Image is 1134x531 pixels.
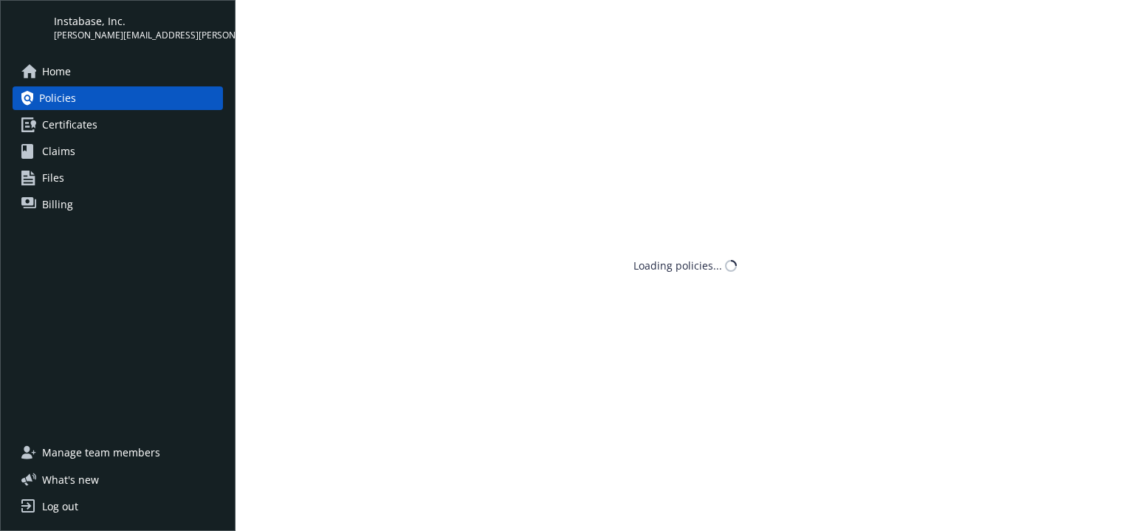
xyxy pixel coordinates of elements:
span: Instabase, Inc. [54,13,223,29]
div: Log out [42,495,78,518]
img: yH5BAEAAAAALAAAAAABAAEAAAIBRAA7 [13,13,42,42]
a: Manage team members [13,441,223,465]
a: Home [13,60,223,83]
span: Claims [42,140,75,163]
a: Claims [13,140,223,163]
div: Loading policies... [633,258,722,273]
span: [PERSON_NAME][EMAIL_ADDRESS][PERSON_NAME][DOMAIN_NAME] [54,29,223,42]
span: Billing [42,193,73,216]
button: Instabase, Inc.[PERSON_NAME][EMAIL_ADDRESS][PERSON_NAME][DOMAIN_NAME] [54,13,223,42]
a: Policies [13,86,223,110]
a: Files [13,166,223,190]
button: What's new [13,472,123,487]
span: Home [42,60,71,83]
span: Policies [39,86,76,110]
a: Certificates [13,113,223,137]
span: What ' s new [42,472,99,487]
span: Files [42,166,64,190]
a: Billing [13,193,223,216]
span: Certificates [42,113,97,137]
span: Manage team members [42,441,160,465]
